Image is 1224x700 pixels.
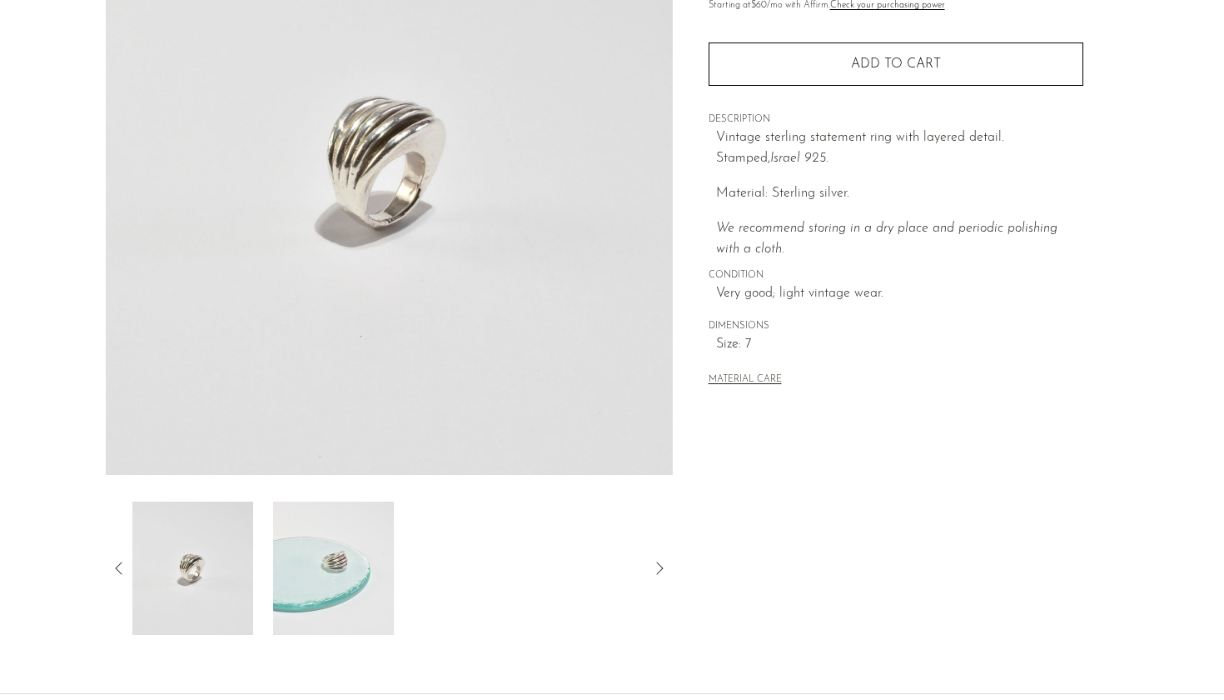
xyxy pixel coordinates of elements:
img: Layered Statement Ring [132,502,253,635]
span: DIMENSIONS [709,319,1083,334]
a: Check your purchasing power - Learn more about Affirm Financing (opens in modal) [830,1,945,10]
p: Material: Sterling silver. [716,183,1083,205]
span: Add to cart [851,57,941,71]
p: Vintage sterling statement ring with layered detail. Stamped, [716,127,1083,170]
span: Size: 7 [716,334,1083,356]
span: Very good; light vintage wear. [716,283,1083,305]
button: MATERIAL CARE [709,374,782,387]
em: Israel 925. [770,152,828,165]
span: DESCRIPTION [709,112,1083,127]
button: Add to cart [709,42,1083,86]
span: $60 [751,1,767,10]
img: Layered Statement Ring [273,502,394,635]
em: We recommend storing in a dry place and periodic polishing with a cloth. [716,222,1057,257]
span: CONDITION [709,268,1083,283]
